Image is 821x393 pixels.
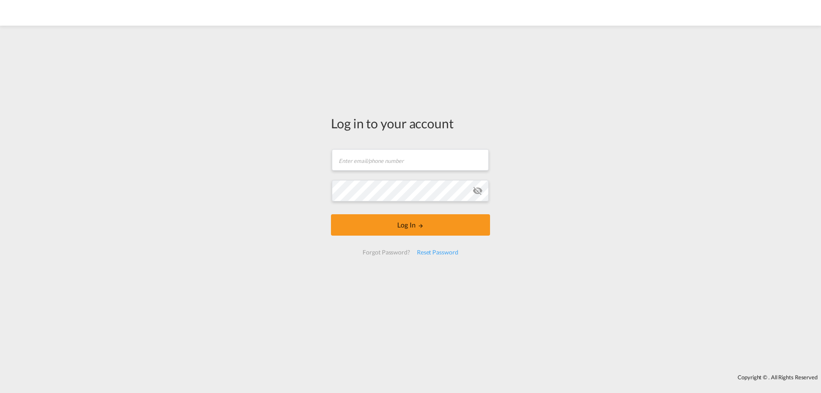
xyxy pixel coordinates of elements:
md-icon: icon-eye-off [473,186,483,196]
button: LOGIN [331,214,490,236]
div: Log in to your account [331,114,490,132]
input: Enter email/phone number [332,149,489,171]
div: Reset Password [413,245,462,260]
div: Forgot Password? [359,245,413,260]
